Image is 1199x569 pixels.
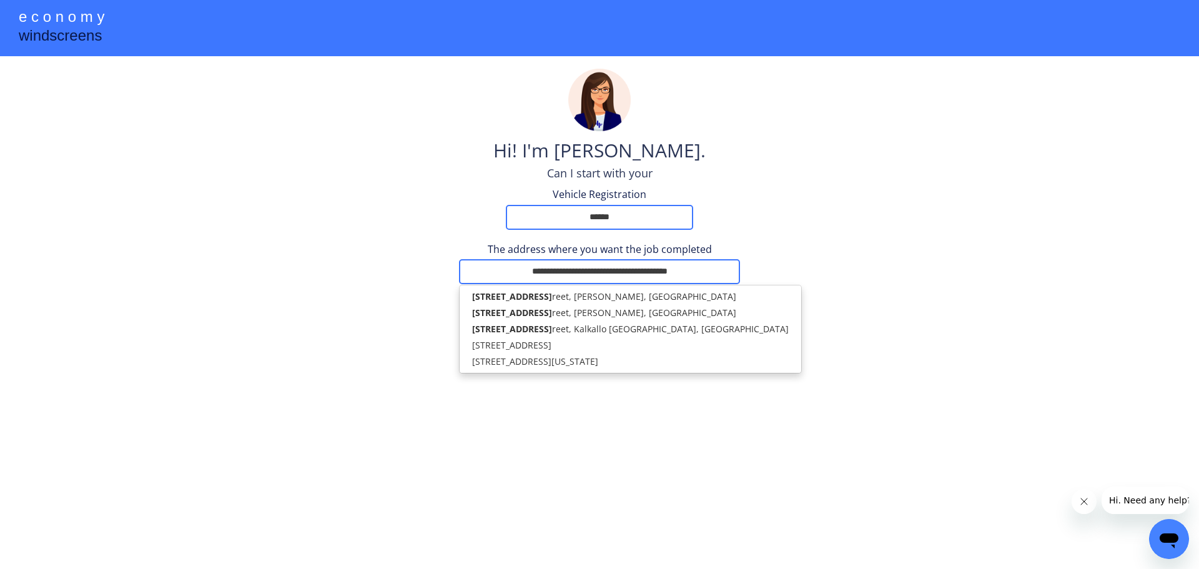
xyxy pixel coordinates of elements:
[460,354,801,370] p: [STREET_ADDRESS][US_STATE]
[460,337,801,354] p: [STREET_ADDRESS]
[460,321,801,337] p: reet, Kalkallo [GEOGRAPHIC_DATA], [GEOGRAPHIC_DATA]
[7,9,90,19] span: Hi. Need any help?
[1072,489,1097,514] iframe: Close message
[537,187,662,201] div: Vehicle Registration
[472,323,552,335] strong: [STREET_ADDRESS]
[1102,487,1189,514] iframe: Message from company
[472,290,552,302] strong: [STREET_ADDRESS]
[1149,519,1189,559] iframe: Button to launch messaging window
[568,69,631,131] img: madeline.png
[547,166,653,181] div: Can I start with your
[460,305,801,321] p: reet, [PERSON_NAME], [GEOGRAPHIC_DATA]
[472,307,552,319] strong: [STREET_ADDRESS]
[19,6,104,30] div: e c o n o m y
[493,137,706,166] div: Hi! I'm [PERSON_NAME].
[460,289,801,305] p: reet, [PERSON_NAME], [GEOGRAPHIC_DATA]
[459,242,740,256] div: The address where you want the job completed
[19,25,102,49] div: windscreens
